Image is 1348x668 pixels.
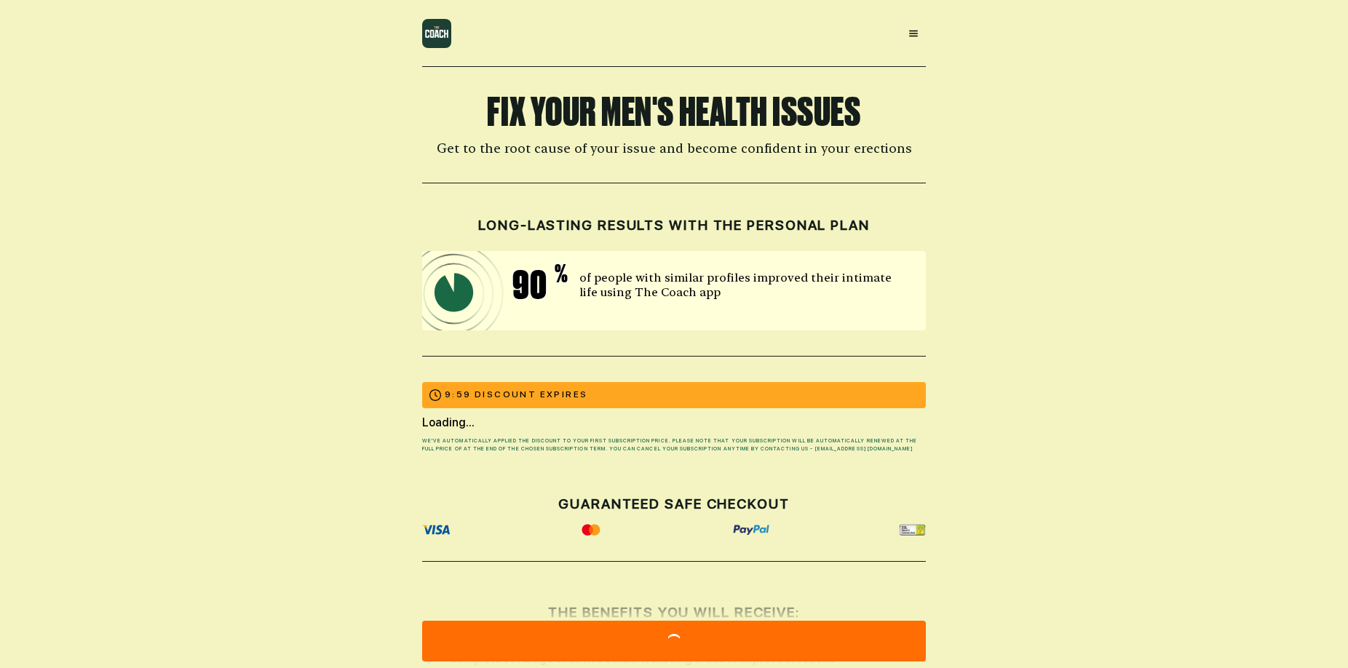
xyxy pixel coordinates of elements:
[422,524,450,536] img: icon
[422,92,926,132] h1: FIX YOUR MEN'S HEALTH ISSUES
[579,271,911,300] p: of people with similar profiles improved their intimate life using The Coach app
[555,262,568,305] span: %
[422,19,451,48] img: logo
[422,496,926,513] h2: GUARANTEED SAFE CHECKOUT
[422,414,926,482] div: Loading...
[422,251,620,330] img: icon
[422,605,926,621] h2: THE BENEFITS YOU WILL RECEIVE:
[512,266,560,305] span: 90
[422,140,926,157] h2: Get to the root cause of your issue and become confident in your erections
[445,389,587,401] p: 9:59 DISCOUNT EXPIRES
[899,524,926,536] img: ssl-secure
[579,524,603,536] img: icon
[422,218,926,234] h2: LONG-LASTING RESULTS WITH THE PERSONAL PLAN
[422,437,926,453] p: WE'VE AUTOMATICALLY APPLIED THE DISCOUNT TO YOUR FIRST SUBSCRIPTION PRICE. PLEASE NOTE THAT YOUR ...
[733,524,770,536] img: icon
